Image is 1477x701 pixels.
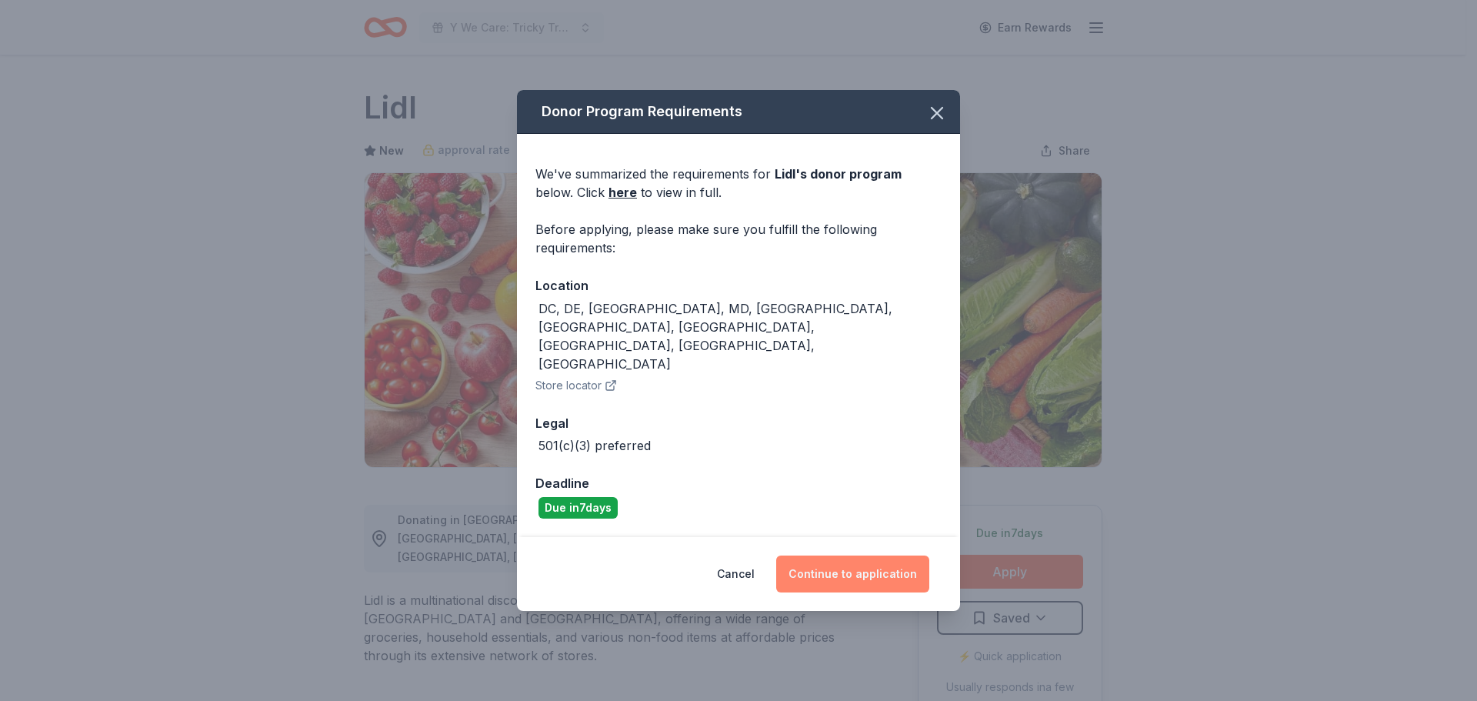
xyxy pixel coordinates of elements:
div: DC, DE, [GEOGRAPHIC_DATA], MD, [GEOGRAPHIC_DATA], [GEOGRAPHIC_DATA], [GEOGRAPHIC_DATA], [GEOGRAPH... [538,299,942,373]
button: Cancel [717,556,755,593]
span: Lidl 's donor program [775,166,902,182]
a: here [608,183,637,202]
button: Store locator [535,376,617,395]
button: Continue to application [776,556,929,593]
div: Due in 7 days [538,497,618,519]
div: Before applying, please make sure you fulfill the following requirements: [535,220,942,257]
div: Donor Program Requirements [517,90,960,134]
div: Deadline [535,473,942,493]
div: Legal [535,413,942,433]
div: We've summarized the requirements for below. Click to view in full. [535,165,942,202]
div: 501(c)(3) preferred [538,436,651,455]
div: Location [535,275,942,295]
